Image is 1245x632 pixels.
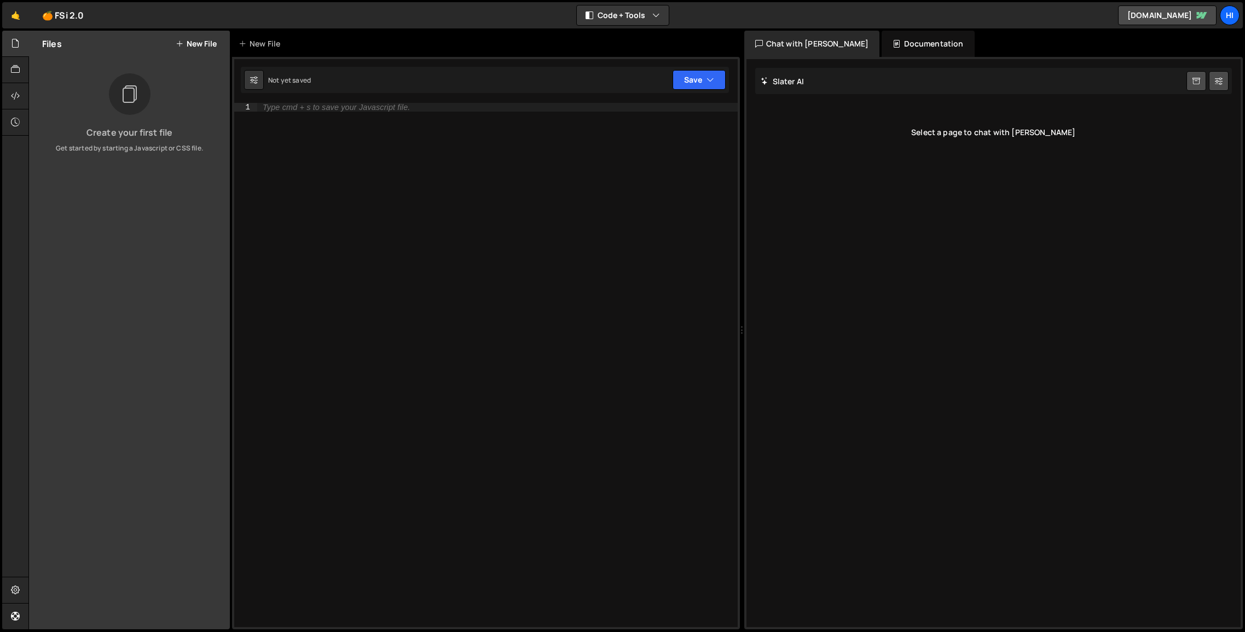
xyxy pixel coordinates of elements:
[744,31,880,57] div: Chat with [PERSON_NAME]
[755,111,1232,154] div: Select a page to chat with [PERSON_NAME]
[2,2,29,28] a: 🤙
[1220,5,1240,25] a: Hi
[234,103,257,112] div: 1
[673,70,726,90] button: Save
[38,128,221,137] h3: Create your first file
[38,143,221,153] p: Get started by starting a Javascript or CSS file.
[1118,5,1217,25] a: [DOMAIN_NAME]
[263,103,410,111] div: Type cmd + s to save your Javascript file.
[42,38,62,50] h2: Files
[268,76,311,85] div: Not yet saved
[761,76,804,86] h2: Slater AI
[882,31,974,57] div: Documentation
[577,5,669,25] button: Code + Tools
[42,9,84,22] div: 🍊 FSi 2.0
[239,38,285,49] div: New File
[176,39,217,48] button: New File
